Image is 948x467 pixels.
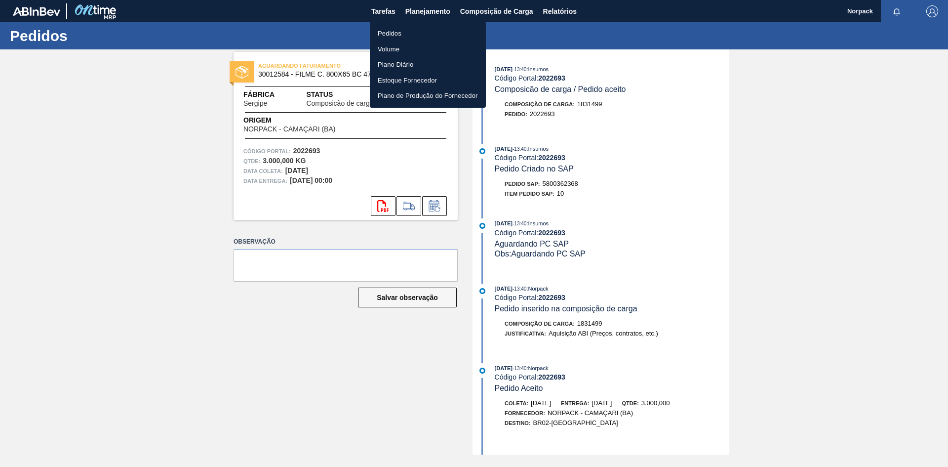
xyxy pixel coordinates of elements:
a: Pedidos [370,26,486,42]
a: Plano de Produção do Fornecedor [370,88,486,104]
a: Volume [370,42,486,57]
a: Plano Diário [370,57,486,73]
a: Estoque Fornecedor [370,73,486,88]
